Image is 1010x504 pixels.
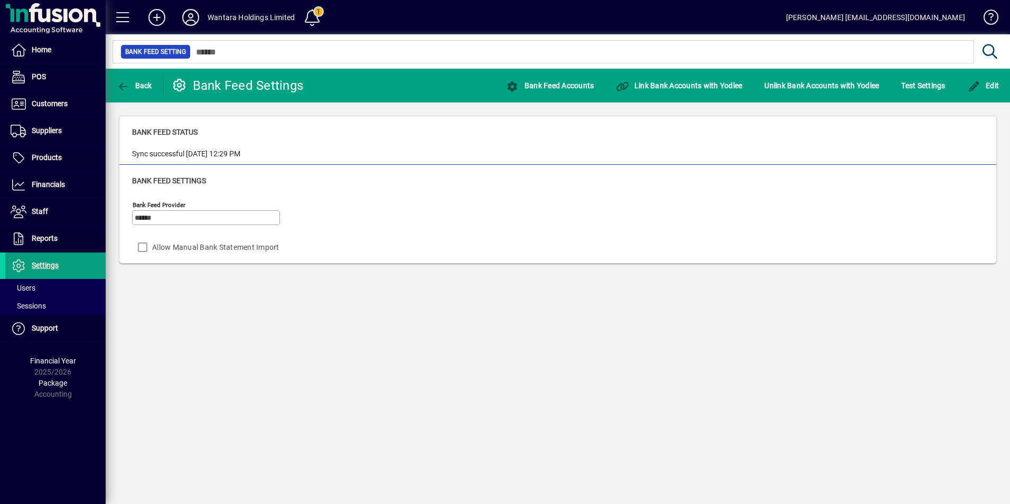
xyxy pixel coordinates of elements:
div: [PERSON_NAME] [EMAIL_ADDRESS][DOMAIN_NAME] [786,9,965,26]
span: Sessions [11,302,46,310]
span: Staff [32,207,48,216]
button: Edit [965,76,1002,95]
span: Financial Year [30,357,76,365]
a: Customers [5,91,106,117]
span: POS [32,72,46,81]
span: Bank Feed Accounts [506,81,594,90]
span: Home [32,45,51,54]
button: Link Bank Accounts with Yodlee [613,76,745,95]
span: Unlink Bank Accounts with Yodlee [764,77,879,94]
span: Test Settings [901,77,945,94]
a: Staff [5,199,106,225]
a: Home [5,37,106,63]
button: Profile [174,8,208,27]
span: Bank Feed Settings [132,176,206,185]
button: Add [140,8,174,27]
span: Customers [32,99,68,108]
div: Wantara Holdings Limited [208,9,295,26]
span: Bank Feed Setting [125,46,186,57]
div: Sync successful [DATE] 12:29 PM [132,148,240,160]
app-page-header-button: Back [106,76,164,95]
a: Support [5,315,106,342]
a: POS [5,64,106,90]
span: Bank Feed Status [132,128,198,136]
span: Package [39,379,67,387]
a: Sessions [5,297,106,315]
button: Back [114,76,155,95]
span: Support [32,324,58,332]
a: Suppliers [5,118,106,144]
span: Financials [32,180,65,189]
span: Settings [32,261,59,269]
span: Reports [32,234,58,242]
a: Users [5,279,106,297]
span: Link Bank Accounts with Yodlee [616,81,742,90]
button: Bank Feed Accounts [503,76,596,95]
button: Test Settings [899,76,948,95]
a: Reports [5,226,106,252]
a: Financials [5,172,106,198]
span: Edit [968,81,999,90]
span: Suppliers [32,126,62,135]
button: Unlink Bank Accounts with Yodlee [762,76,882,95]
a: Knowledge Base [976,2,997,36]
mat-label: Bank Feed Provider [133,201,185,209]
a: Products [5,145,106,171]
span: Products [32,153,62,162]
span: Users [11,284,35,292]
div: Bank Feed Settings [172,77,304,94]
span: Back [117,81,152,90]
